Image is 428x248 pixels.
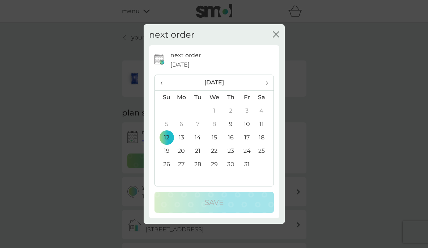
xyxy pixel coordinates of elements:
[206,117,223,131] td: 8
[155,131,173,144] td: 12
[190,131,206,144] td: 14
[239,104,255,117] td: 3
[223,144,239,157] td: 23
[170,60,190,70] span: [DATE]
[255,117,273,131] td: 11
[255,144,273,157] td: 25
[190,144,206,157] td: 21
[223,131,239,144] td: 16
[206,144,223,157] td: 22
[173,144,190,157] td: 20
[206,91,223,104] th: We
[155,117,173,131] td: 5
[206,104,223,117] td: 1
[239,117,255,131] td: 10
[173,131,190,144] td: 13
[206,157,223,171] td: 29
[260,75,268,90] span: ›
[206,131,223,144] td: 15
[255,131,273,144] td: 18
[190,117,206,131] td: 7
[155,91,173,104] th: Su
[223,157,239,171] td: 30
[173,117,190,131] td: 6
[223,104,239,117] td: 2
[173,157,190,171] td: 27
[223,117,239,131] td: 9
[239,157,255,171] td: 31
[154,192,274,213] button: Save
[173,91,190,104] th: Mo
[239,131,255,144] td: 17
[239,144,255,157] td: 24
[273,31,279,39] button: close
[149,30,195,40] h2: next order
[155,157,173,171] td: 26
[160,75,168,90] span: ‹
[223,91,239,104] th: Th
[255,104,273,117] td: 4
[170,51,201,60] p: next order
[255,91,273,104] th: Sa
[155,144,173,157] td: 19
[190,157,206,171] td: 28
[190,91,206,104] th: Tu
[173,75,255,91] th: [DATE]
[239,91,255,104] th: Fr
[205,197,224,208] p: Save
